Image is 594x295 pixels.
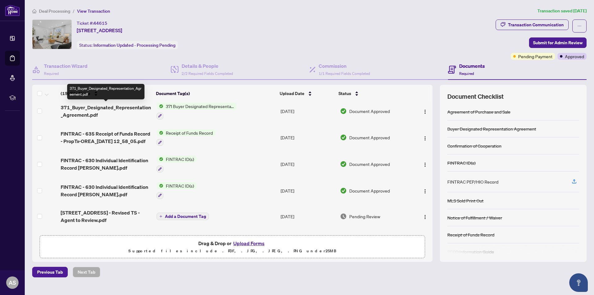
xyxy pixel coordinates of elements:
[349,161,390,167] span: Document Approved
[278,229,337,255] td: [DATE]
[349,187,390,194] span: Document Approved
[508,20,564,30] div: Transaction Communication
[157,213,209,220] button: Add a Document Tag
[569,273,588,292] button: Open asap
[338,90,351,97] span: Status
[73,267,100,277] button: Next Tab
[153,85,277,102] th: Document Tag(s)
[40,236,425,258] span: Drag & Drop orUpload FormsSupported files include .PDF, .JPG, .JPEG, .PNG under25MB
[77,27,122,34] span: [STREET_ADDRESS]
[32,267,68,277] button: Previous Tab
[340,161,347,167] img: Document Status
[340,213,347,220] img: Document Status
[157,103,237,119] button: Status Icon371 Buyer Designated Representation Agreement - Authority for Purchase or Lease
[67,84,144,99] div: 371_Buyer_Designated_Representation_Agreement.pdf
[447,214,502,221] div: Notice of Fulfillment / Waiver
[163,103,237,110] span: 371 Buyer Designated Representation Agreement - Authority for Purchase or Lease
[420,132,430,142] button: Logo
[157,156,163,163] img: Status Icon
[165,214,206,219] span: Add a Document Tag
[77,41,178,49] div: Status:
[73,7,75,15] li: /
[420,211,430,221] button: Logo
[447,197,484,204] div: MLS Sold Print Out
[39,8,70,14] span: Deal Processing
[537,7,587,15] article: Transaction saved [DATE]
[340,187,347,194] img: Document Status
[278,98,337,124] td: [DATE]
[278,124,337,151] td: [DATE]
[157,129,163,136] img: Status Icon
[157,103,163,110] img: Status Icon
[157,182,163,189] img: Status Icon
[61,157,152,171] span: FINTRAC - 630 Individual Identification Record [PERSON_NAME].pdf
[280,90,304,97] span: Upload Date
[77,20,107,27] div: Ticket #:
[32,20,71,49] img: IMG-E12230507_1.jpg
[319,71,370,76] span: 1/1 Required Fields Completed
[496,20,569,30] button: Transaction Communication
[447,92,504,101] span: Document Checklist
[61,104,152,119] span: 371_Buyer_Designated_Representation_Agreement.pdf
[577,24,582,28] span: ellipsis
[447,231,494,238] div: Receipt of Funds Record
[32,9,37,13] span: home
[5,5,20,16] img: logo
[349,213,380,220] span: Pending Review
[447,178,498,185] div: FINTRAC PEP/HIO Record
[61,130,152,145] span: FINTRAC - 635 Receipt of Funds Record - PropTx-OREA_[DATE] 12_58_05.pdf
[420,186,430,196] button: Logo
[349,134,390,141] span: Document Approved
[518,53,553,60] span: Pending Payment
[319,62,370,70] h4: Commission
[163,129,215,136] span: Receipt of Funds Record
[182,71,233,76] span: 2/2 Required Fields Completed
[565,53,584,60] span: Approved
[9,278,16,287] span: AS
[349,108,390,115] span: Document Approved
[157,156,196,172] button: Status IconFINTRAC ID(s)
[44,62,88,70] h4: Transaction Wizard
[37,267,63,277] span: Previous Tab
[447,159,476,166] div: FINTRAC ID(s)
[77,8,110,14] span: View Transaction
[61,209,152,224] span: [STREET_ADDRESS] - Revised TS - Agent to Review.pdf
[182,62,233,70] h4: Details & People
[459,71,474,76] span: Required
[44,247,421,255] p: Supported files include .PDF, .JPG, .JPEG, .PNG under 25 MB
[278,204,337,229] td: [DATE]
[423,109,428,114] img: Logo
[163,156,196,163] span: FINTRAC ID(s)
[447,142,501,149] div: Confirmation of Cooperation
[423,189,428,194] img: Logo
[340,108,347,115] img: Document Status
[420,106,430,116] button: Logo
[529,37,587,48] button: Submit for Admin Review
[93,42,175,48] span: Information Updated - Processing Pending
[459,62,485,70] h4: Documents
[44,71,59,76] span: Required
[157,129,215,146] button: Status IconReceipt of Funds Record
[336,85,410,102] th: Status
[423,215,428,219] img: Logo
[278,151,337,177] td: [DATE]
[340,134,347,141] img: Document Status
[61,183,152,198] span: FINTRAC - 630 Individual Identification Record [PERSON_NAME].pdf
[447,125,536,132] div: Buyer Designated Representation Agreement
[61,90,90,97] span: (19) File Name
[277,85,336,102] th: Upload Date
[278,177,337,204] td: [DATE]
[423,136,428,141] img: Logo
[163,182,196,189] span: FINTRAC ID(s)
[198,239,266,247] span: Drag & Drop or
[157,182,196,199] button: Status IconFINTRAC ID(s)
[159,215,162,218] span: plus
[447,108,510,115] div: Agreement of Purchase and Sale
[420,159,430,169] button: Logo
[423,162,428,167] img: Logo
[533,38,583,48] span: Submit for Admin Review
[231,239,266,247] button: Upload Forms
[58,85,153,102] th: (19) File Name
[93,20,107,26] span: 44615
